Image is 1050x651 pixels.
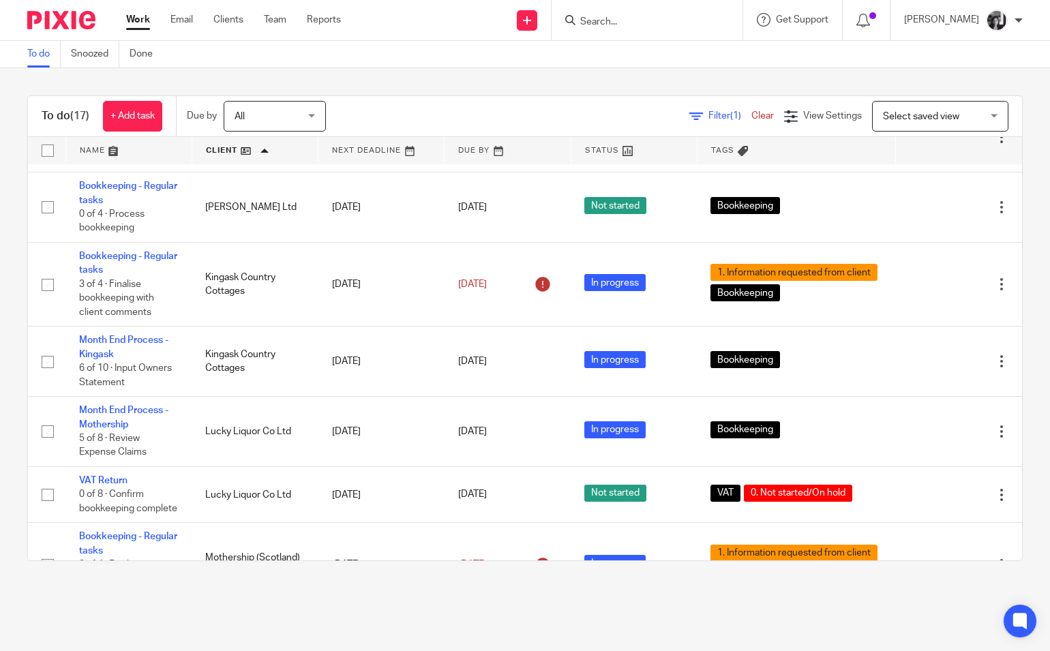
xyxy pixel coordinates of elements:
[79,406,168,429] a: Month End Process - Mothership
[79,532,177,555] a: Bookkeeping - Regular tasks
[192,243,318,327] td: Kingask Country Cottages
[710,485,740,502] span: VAT
[307,13,341,27] a: Reports
[42,109,89,123] h1: To do
[579,16,702,29] input: Search
[79,181,177,205] a: Bookkeeping - Regular tasks
[584,197,646,214] span: Not started
[192,397,318,467] td: Lucky Liquor Co Ltd
[27,11,95,29] img: Pixie
[711,147,734,154] span: Tags
[318,327,445,397] td: [DATE]
[79,434,147,457] span: 5 of 8 · Review Expense Claims
[584,351,646,368] span: In progress
[584,421,646,438] span: In progress
[744,485,852,502] span: 0. Not started/On hold
[710,197,780,214] span: Bookkeeping
[584,274,646,291] span: In progress
[79,252,177,275] a: Bookkeeping - Regular tasks
[192,523,318,607] td: Mothership (Scotland) Limited
[192,327,318,397] td: Kingask Country Cottages
[79,490,177,514] span: 0 of 8 · Confirm bookkeeping complete
[70,110,89,121] span: (17)
[318,523,445,607] td: [DATE]
[458,279,487,289] span: [DATE]
[79,560,154,597] span: 3 of 4 · Finalise bookkeeping with client comments
[710,284,780,301] span: Bookkeeping
[904,13,979,27] p: [PERSON_NAME]
[751,111,774,121] a: Clear
[235,112,245,121] span: All
[710,545,877,562] span: 1. Information requested from client
[584,555,646,572] span: In progress
[458,357,487,366] span: [DATE]
[458,202,487,212] span: [DATE]
[318,172,445,243] td: [DATE]
[803,111,862,121] span: View Settings
[79,335,168,359] a: Month End Process - Kingask
[213,13,243,27] a: Clients
[126,13,150,27] a: Work
[192,172,318,243] td: [PERSON_NAME] Ltd
[318,397,445,467] td: [DATE]
[79,209,145,233] span: 0 of 4 · Process bookkeeping
[170,13,193,27] a: Email
[318,466,445,522] td: [DATE]
[458,560,487,569] span: [DATE]
[192,466,318,522] td: Lucky Liquor Co Ltd
[710,351,780,368] span: Bookkeeping
[130,41,163,67] a: Done
[883,112,959,121] span: Select saved view
[103,101,162,132] a: + Add task
[264,13,286,27] a: Team
[986,10,1008,31] img: IMG_7103.jpg
[710,264,877,281] span: 1. Information requested from client
[318,243,445,327] td: [DATE]
[187,109,217,123] p: Due by
[79,279,154,317] span: 3 of 4 · Finalise bookkeeping with client comments
[458,490,487,500] span: [DATE]
[27,41,61,67] a: To do
[730,111,741,121] span: (1)
[776,15,828,25] span: Get Support
[584,485,646,502] span: Not started
[71,41,119,67] a: Snoozed
[79,363,172,387] span: 6 of 10 · Input Owners Statement
[458,427,487,436] span: [DATE]
[79,476,127,485] a: VAT Return
[710,421,780,438] span: Bookkeeping
[708,111,751,121] span: Filter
